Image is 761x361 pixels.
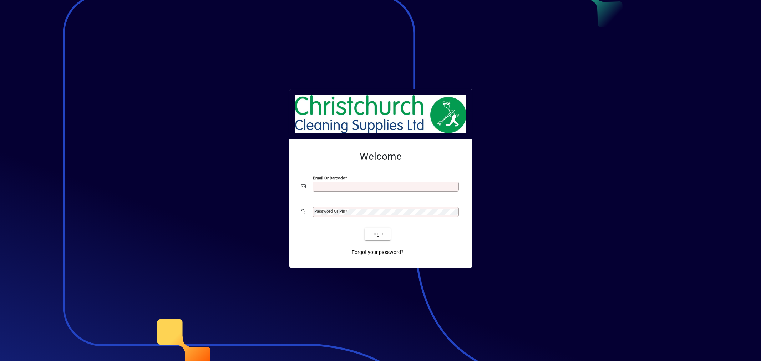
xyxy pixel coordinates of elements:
mat-label: Email or Barcode [313,175,345,180]
a: Forgot your password? [349,246,406,259]
span: Forgot your password? [352,249,404,256]
mat-label: Password or Pin [314,209,345,214]
span: Login [370,230,385,238]
h2: Welcome [301,151,461,163]
button: Login [365,228,391,240]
